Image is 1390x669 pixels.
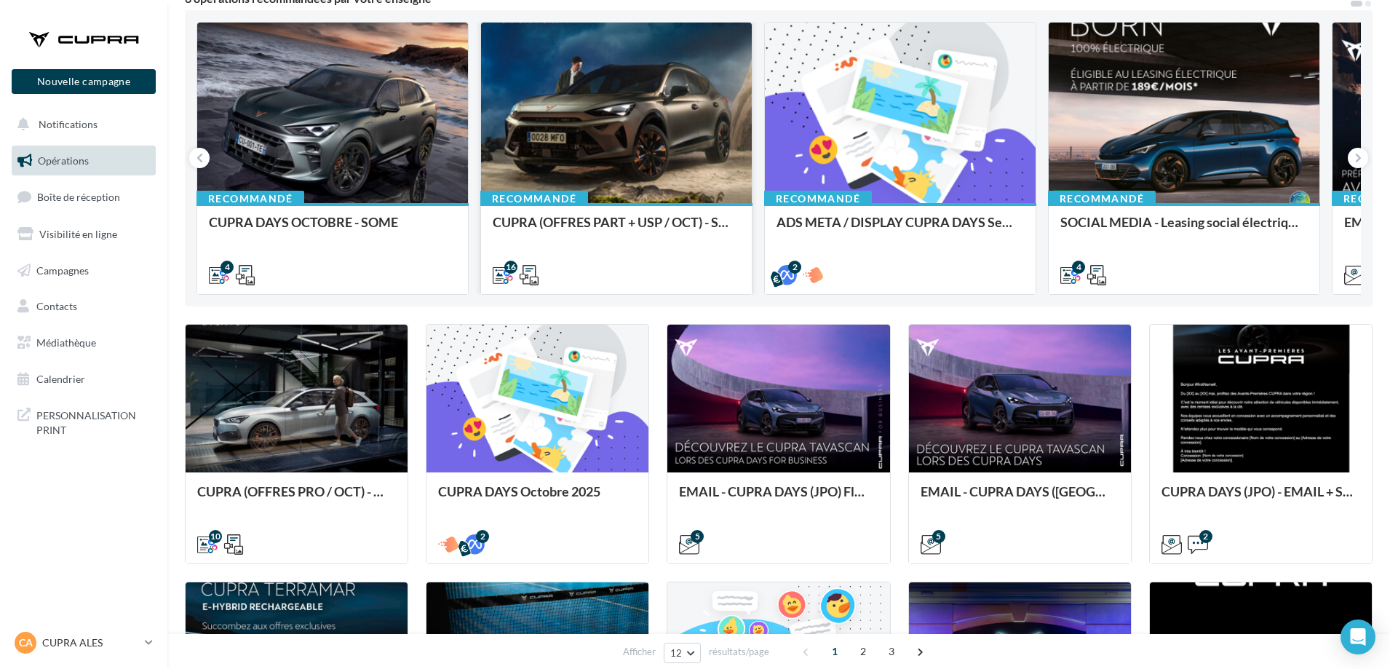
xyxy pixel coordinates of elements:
p: CUPRA ALES [42,636,139,650]
div: CUPRA (OFFRES PART + USP / OCT) - SOCIAL MEDIA [493,215,740,244]
div: Recommandé [764,191,872,207]
a: Visibilité en ligne [9,219,159,250]
a: CA CUPRA ALES [12,629,156,657]
span: Opérations [38,154,89,167]
span: Médiathèque [36,336,96,349]
div: SOCIAL MEDIA - Leasing social électrique - CUPRA Born [1060,215,1308,244]
span: 3 [880,640,903,663]
span: Calendrier [36,373,85,385]
a: Campagnes [9,256,159,286]
span: 2 [851,640,875,663]
div: 4 [221,261,234,274]
span: 12 [670,647,683,659]
button: 12 [664,643,701,663]
div: Recommandé [1048,191,1156,207]
div: EMAIL - CUPRA DAYS (JPO) Fleet Générique [679,484,878,513]
div: Recommandé [196,191,304,207]
div: ADS META / DISPLAY CUPRA DAYS Septembre 2025 [777,215,1024,244]
div: 2 [476,530,489,543]
a: Contacts [9,291,159,322]
div: 16 [504,261,517,274]
span: Boîte de réception [37,191,120,203]
div: 10 [209,530,222,543]
div: Open Intercom Messenger [1341,619,1375,654]
span: résultats/page [709,645,769,659]
span: Campagnes [36,264,89,276]
span: Afficher [623,645,656,659]
div: EMAIL - CUPRA DAYS ([GEOGRAPHIC_DATA]) Private Générique [921,484,1119,513]
div: CUPRA DAYS (JPO) - EMAIL + SMS [1161,484,1360,513]
span: PERSONNALISATION PRINT [36,405,150,437]
span: Contacts [36,300,77,312]
div: CUPRA DAYS Octobre 2025 [438,484,637,513]
span: Notifications [39,118,98,130]
span: Visibilité en ligne [39,228,117,240]
a: PERSONNALISATION PRINT [9,400,159,443]
span: CA [19,636,33,650]
div: 5 [932,530,945,543]
a: Boîte de réception [9,181,159,213]
div: 2 [788,261,801,274]
div: CUPRA DAYS OCTOBRE - SOME [209,215,456,244]
button: Notifications [9,109,153,140]
div: CUPRA (OFFRES PRO / OCT) - SOCIAL MEDIA [197,484,396,513]
a: Opérations [9,146,159,176]
div: 4 [1072,261,1085,274]
div: 5 [691,530,704,543]
a: Médiathèque [9,328,159,358]
span: 1 [823,640,846,663]
div: Recommandé [480,191,588,207]
div: 2 [1199,530,1212,543]
button: Nouvelle campagne [12,69,156,94]
a: Calendrier [9,364,159,395]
